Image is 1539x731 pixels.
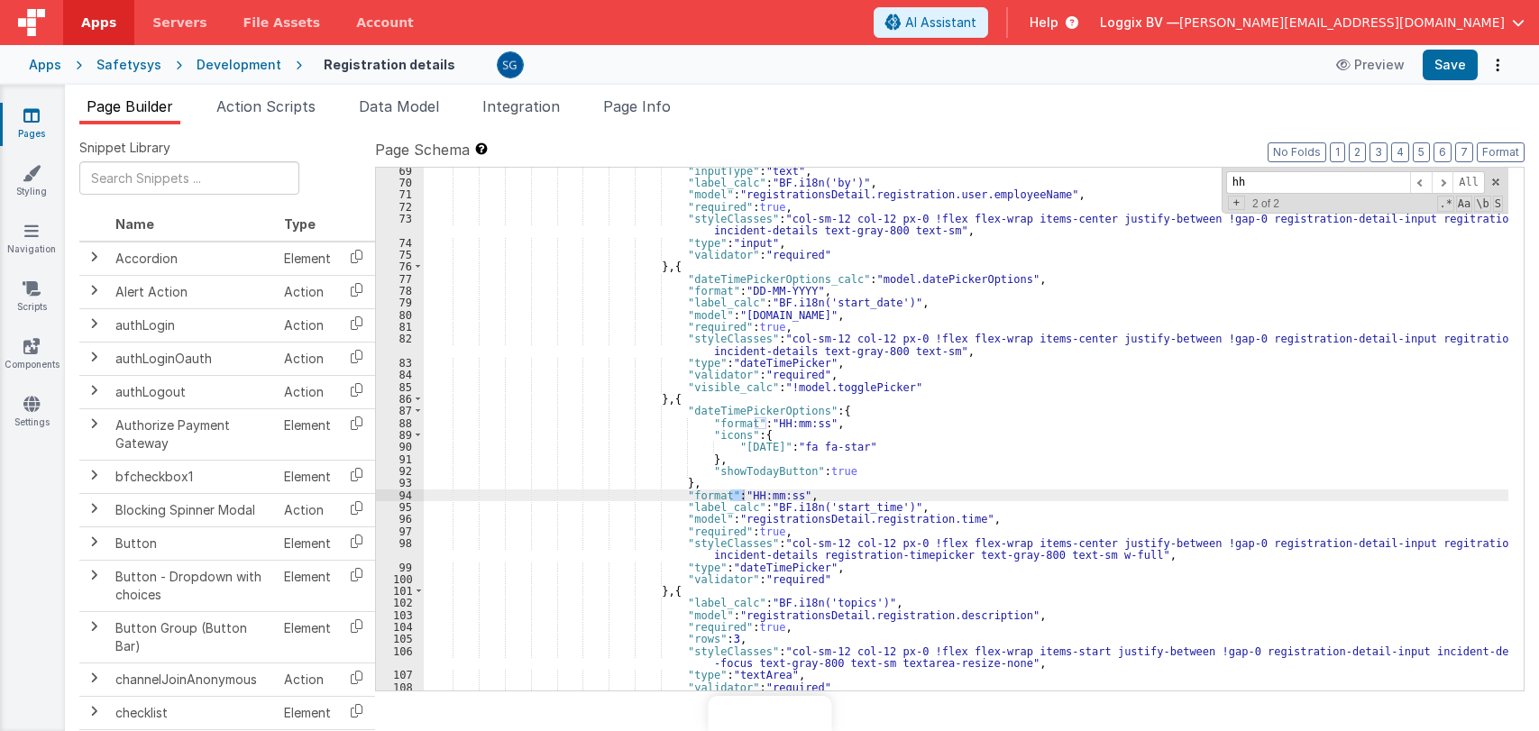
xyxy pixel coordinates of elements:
span: File Assets [243,14,321,32]
div: 94 [376,489,424,501]
div: 73 [376,213,424,237]
div: 86 [376,393,424,405]
span: AI Assistant [905,14,976,32]
td: Action [277,342,338,375]
div: 76 [376,260,424,272]
td: Action [277,662,338,696]
td: checklist [108,696,277,729]
td: Action [277,493,338,526]
span: 2 of 2 [1245,197,1287,210]
td: authLogin [108,308,277,342]
span: Search In Selection [1493,196,1503,212]
span: Alt-Enter [1452,171,1485,194]
div: 79 [376,297,424,308]
div: 70 [376,177,424,188]
span: Whole Word Search [1474,196,1490,212]
button: Format [1477,142,1525,162]
td: Element [277,242,338,276]
td: channelJoinAnonymous [108,662,277,696]
div: 72 [376,201,424,213]
div: 107 [376,669,424,681]
span: Page Schema [375,139,470,160]
div: 91 [376,453,424,465]
span: RegExp Search [1437,196,1453,212]
td: Button [108,526,277,560]
div: 75 [376,249,424,260]
td: Alert Action [108,275,277,308]
button: 1 [1330,142,1345,162]
div: 97 [376,525,424,537]
span: Integration [482,97,560,115]
div: 84 [376,369,424,380]
span: Type [284,216,316,232]
td: Action [277,375,338,408]
button: 5 [1413,142,1430,162]
span: Loggix BV — [1100,14,1179,32]
button: Save [1423,50,1478,80]
span: Page Info [603,97,671,115]
span: Name [115,216,154,232]
button: 3 [1370,142,1388,162]
div: 93 [376,477,424,489]
button: 6 [1434,142,1452,162]
span: [PERSON_NAME][EMAIL_ADDRESS][DOMAIN_NAME] [1179,14,1505,32]
td: Button Group (Button Bar) [108,611,277,662]
span: Servers [152,14,206,32]
td: Element [277,460,338,493]
div: 77 [376,273,424,285]
td: Element [277,611,338,662]
div: 74 [376,237,424,249]
td: Action [277,275,338,308]
div: 98 [376,537,424,562]
span: Snippet Library [79,139,170,157]
div: 88 [376,417,424,429]
td: bfcheckbox1 [108,460,277,493]
button: Preview [1325,50,1415,79]
td: Element [277,560,338,611]
div: 99 [376,562,424,573]
td: Accordion [108,242,277,276]
div: Safetysys [96,56,161,74]
div: 95 [376,501,424,513]
div: 85 [376,381,424,393]
div: 90 [376,441,424,452]
div: 108 [376,681,424,693]
span: Action Scripts [216,97,316,115]
div: 100 [376,573,424,585]
div: 87 [376,405,424,416]
span: Toggel Replace mode [1228,196,1245,210]
div: 102 [376,597,424,608]
td: Action [277,308,338,342]
button: Options [1485,52,1510,78]
div: 82 [376,333,424,357]
span: Apps [81,14,116,32]
div: 96 [376,513,424,525]
div: 103 [376,609,424,621]
span: CaseSensitive Search [1456,196,1472,212]
div: 104 [376,621,424,633]
td: Authorize Payment Gateway [108,408,277,460]
td: authLogout [108,375,277,408]
button: AI Assistant [874,7,988,38]
td: Blocking Spinner Modal [108,493,277,526]
div: 101 [376,585,424,597]
button: No Folds [1268,142,1326,162]
input: Search for [1226,171,1410,194]
td: authLoginOauth [108,342,277,375]
div: 83 [376,357,424,369]
input: Search Snippets ... [79,161,299,195]
td: Element [277,696,338,729]
div: 81 [376,321,424,333]
button: 4 [1391,142,1409,162]
img: 385c22c1e7ebf23f884cbf6fb2c72b80 [498,52,523,78]
span: Help [1030,14,1058,32]
td: Button - Dropdown with choices [108,560,277,611]
div: 106 [376,645,424,670]
div: 105 [376,633,424,644]
h4: Registration details [324,58,455,71]
button: 7 [1455,142,1473,162]
td: Element [277,408,338,460]
div: Development [197,56,281,74]
div: 80 [376,309,424,321]
div: 89 [376,429,424,441]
